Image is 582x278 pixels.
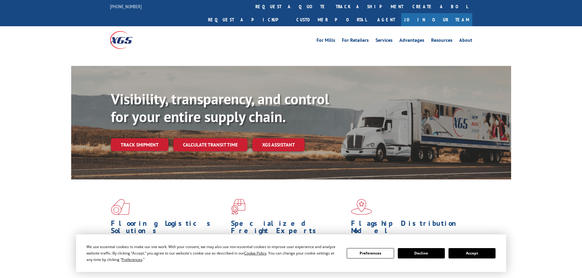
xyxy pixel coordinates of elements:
[351,199,372,215] img: xgs-icon-flagship-distribution-model-red
[203,13,292,26] a: Request a pickup
[459,38,472,45] a: About
[399,38,424,45] a: Advantages
[431,38,452,45] a: Resources
[398,248,445,258] button: Decline
[86,244,339,263] div: We use essential cookies to make our site work. With your consent, we may also use non-essential ...
[173,138,247,151] a: Calculate transit time
[342,38,369,45] a: For Retailers
[231,199,245,215] img: xgs-icon-focused-on-flooring-red
[122,257,142,262] span: Preferences
[244,251,266,256] span: Cookie Policy
[110,3,142,9] a: [PHONE_NUMBER]
[448,248,496,258] button: Accept
[401,13,472,26] a: Join Our Team
[371,13,401,26] a: Agent
[347,248,394,258] button: Preferences
[111,199,130,215] img: xgs-icon-total-supply-chain-intelligence-red
[351,220,467,237] h1: Flagship Distribution Model
[76,234,506,272] div: Cookie Consent Prompt
[292,13,371,26] a: Customer Portal
[111,138,168,151] a: Track shipment
[317,38,335,45] a: For Mills
[111,220,226,237] h1: Flooring Logistics Solutions
[375,38,393,45] a: Services
[231,220,346,237] h1: Specialized Freight Experts
[111,89,329,126] b: Visibility, transparency, and control for your entire supply chain.
[252,138,305,151] a: XGS ASSISTANT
